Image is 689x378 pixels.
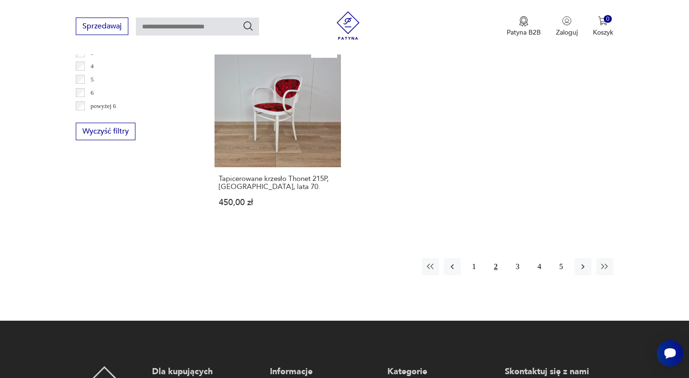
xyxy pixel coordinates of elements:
[598,16,608,26] img: Ikona koszyka
[531,258,548,275] button: 4
[507,28,541,37] p: Patyna B2B
[509,258,526,275] button: 3
[76,24,128,30] a: Sprzedawaj
[270,366,378,378] p: Informacje
[219,198,337,207] p: 450,00 zł
[76,18,128,35] button: Sprzedawaj
[90,61,94,72] p: 4
[604,15,612,23] div: 0
[387,366,495,378] p: Kategorie
[215,41,341,225] a: KlasykTapicerowane krzesło Thonet 215P, Niemcy, lata 70.Tapicerowane krzesło Thonet 215P, [GEOGRA...
[90,74,94,85] p: 5
[657,340,683,367] iframe: Smartsupp widget button
[76,123,135,140] button: Wyczyść filtry
[562,16,572,26] img: Ikonka użytkownika
[152,366,260,378] p: Dla kupujących
[505,366,613,378] p: Skontaktuj się z nami
[219,175,337,191] h3: Tapicerowane krzesło Thonet 215P, [GEOGRAPHIC_DATA], lata 70.
[90,101,116,111] p: powyżej 6
[507,16,541,37] button: Patyna B2B
[242,20,254,32] button: Szukaj
[556,28,578,37] p: Zaloguj
[556,16,578,37] button: Zaloguj
[487,258,504,275] button: 2
[519,16,528,27] img: Ikona medalu
[465,258,483,275] button: 1
[334,11,362,40] img: Patyna - sklep z meblami i dekoracjami vintage
[507,16,541,37] a: Ikona medaluPatyna B2B
[553,258,570,275] button: 5
[593,28,613,37] p: Koszyk
[593,16,613,37] button: 0Koszyk
[90,88,94,98] p: 6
